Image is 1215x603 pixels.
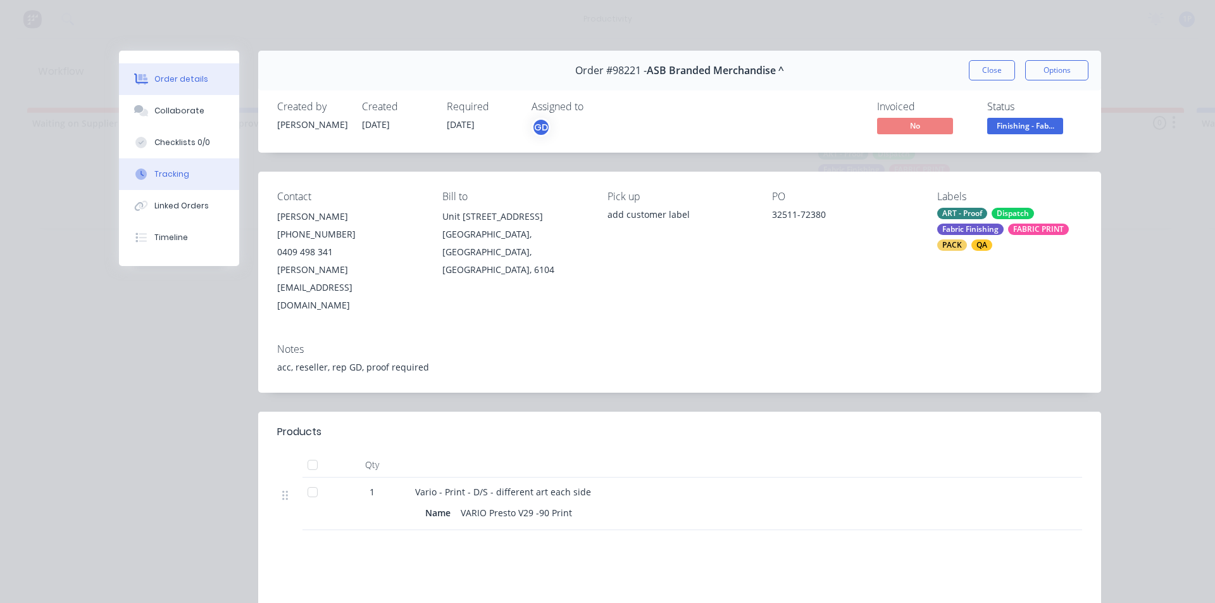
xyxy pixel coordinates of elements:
div: VARIO Presto V29 -90 Print [456,504,577,522]
button: Collaborate [119,95,239,127]
button: Finishing - Fab... [987,118,1063,137]
span: Order #98221 - [575,65,647,77]
div: Timeline [154,232,188,243]
div: [PERSON_NAME][PHONE_NUMBER]0409 498 341[PERSON_NAME][EMAIL_ADDRESS][DOMAIN_NAME] [277,208,422,314]
div: [PERSON_NAME] [277,208,422,225]
span: No [877,118,953,134]
div: Invoiced [877,101,972,113]
span: Vario - Print - D/S - different art each side [415,486,591,498]
div: Fabric Finishing [937,224,1004,235]
div: Assigned to [532,101,658,113]
div: [PERSON_NAME][EMAIL_ADDRESS][DOMAIN_NAME] [277,261,422,314]
button: GD [532,118,551,137]
div: ART - Proof [937,208,987,219]
div: Unit [STREET_ADDRESS] [442,208,587,225]
div: Required [447,101,516,113]
div: Created by [277,101,347,113]
div: Products [277,424,321,440]
div: Bill to [442,191,587,203]
div: [PHONE_NUMBER] [277,225,422,243]
button: Close [969,60,1015,80]
div: Created [362,101,432,113]
div: QA [971,239,992,251]
div: Unit [STREET_ADDRESS][GEOGRAPHIC_DATA], [GEOGRAPHIC_DATA], [GEOGRAPHIC_DATA], 6104 [442,208,587,279]
div: [PERSON_NAME] [277,118,347,131]
div: Qty [334,452,410,478]
button: Order details [119,63,239,95]
div: Contact [277,191,422,203]
div: [GEOGRAPHIC_DATA], [GEOGRAPHIC_DATA], [GEOGRAPHIC_DATA], 6104 [442,225,587,279]
div: Linked Orders [154,200,209,212]
span: Finishing - Fab... [987,118,1063,134]
div: Tracking [154,168,189,180]
div: Collaborate [154,105,204,117]
div: Notes [277,343,1082,355]
button: Options [1025,60,1088,80]
button: Checklists 0/0 [119,127,239,158]
button: Tracking [119,158,239,190]
div: PO [772,191,917,203]
div: Status [987,101,1082,113]
div: Order details [154,73,208,85]
button: Timeline [119,222,239,253]
div: Labels [937,191,1082,203]
div: Pick up [607,191,752,203]
button: Linked Orders [119,190,239,222]
div: 0409 498 341 [277,243,422,261]
span: ASB Branded Merchandise ^ [647,65,784,77]
div: Dispatch [992,208,1034,219]
div: FABRIC PRINT [1008,224,1069,235]
div: add customer label [607,208,752,221]
div: 32511-72380 [772,208,917,225]
div: Name [425,504,456,522]
div: PACK [937,239,967,251]
span: 1 [370,485,375,498]
span: [DATE] [362,118,390,130]
div: Checklists 0/0 [154,137,210,148]
span: [DATE] [447,118,475,130]
div: acc, reseller, rep GD, proof required [277,360,1082,374]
